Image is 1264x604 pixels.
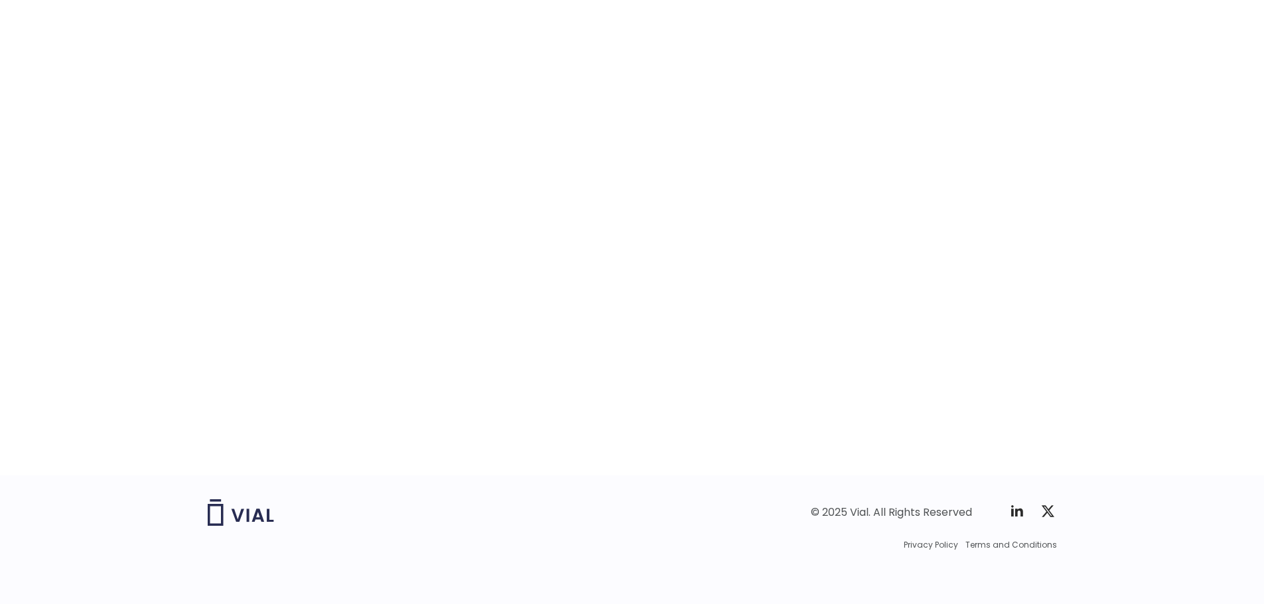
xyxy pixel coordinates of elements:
img: Vial logo wih "Vial" spelled out [208,499,274,526]
a: Terms and Conditions [965,539,1057,551]
div: © 2025 Vial. All Rights Reserved [811,505,972,520]
a: Privacy Policy [904,539,958,551]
